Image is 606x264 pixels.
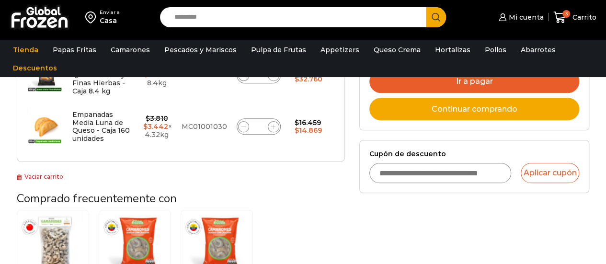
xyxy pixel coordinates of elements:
a: Ir a pagar [369,70,579,93]
bdi: 32.760 [295,75,322,83]
span: Comprado frecuentemente con [17,191,177,206]
a: Descuentos [8,59,62,77]
bdi: 16.459 [295,118,321,127]
a: Papas Fritas [48,41,101,59]
a: Mi cuenta [496,8,543,27]
a: Empanadas Media Luna de Queso - Caja 160 unidades [72,110,130,143]
button: Search button [426,7,446,27]
a: Pollos [480,41,511,59]
img: address-field-icon.svg [85,9,100,25]
td: MC01001030 [177,102,232,151]
a: Continuar comprando [369,98,579,121]
a: Abarrotes [516,41,560,59]
label: Cupón de descuento [369,150,579,158]
div: Casa [100,16,120,25]
span: 3 [562,10,570,18]
span: Carrito [570,12,596,22]
a: 3 Carrito [553,6,596,29]
td: × 4.32kg [137,102,176,151]
a: Tienda [8,41,43,59]
a: Camarones [106,41,155,59]
a: Appetizers [316,41,364,59]
span: $ [295,126,299,135]
bdi: 14.869 [295,126,322,135]
bdi: 3.810 [146,114,168,123]
button: Aplicar cupón [521,163,579,183]
span: $ [295,75,299,83]
bdi: 3.442 [143,122,168,131]
a: Pescados y Mariscos [160,41,241,59]
span: $ [146,114,150,123]
a: Queso Crema [369,41,425,59]
a: Pulpa de Frutas [246,41,311,59]
span: Mi cuenta [506,12,544,22]
span: $ [295,118,299,127]
a: Hortalizas [430,41,475,59]
span: $ [143,122,148,131]
div: Enviar a [100,9,120,16]
a: Vaciar carrito [17,173,63,180]
input: Product quantity [252,120,265,133]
